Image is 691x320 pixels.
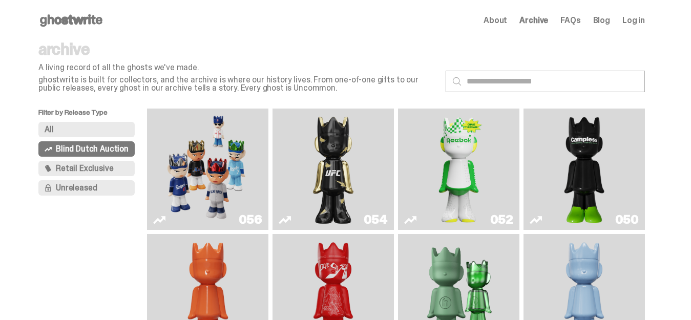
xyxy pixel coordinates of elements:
div: 050 [615,214,639,226]
button: Unreleased [38,180,135,196]
div: 052 [490,214,513,226]
img: Ruby [309,113,358,226]
a: Archive [519,16,548,25]
button: All [38,122,135,137]
span: All [45,125,54,134]
a: FAQs [560,16,580,25]
a: Ruby [279,113,388,226]
div: 056 [239,214,262,226]
a: Campless [530,113,639,226]
a: Game Face (2025) [153,113,262,226]
button: Retail Exclusive [38,161,135,176]
img: Court Victory [434,113,483,226]
a: About [484,16,507,25]
a: Court Victory [404,113,513,226]
img: Campless [560,113,609,226]
a: Blog [593,16,610,25]
p: Filter by Release Type [38,109,147,122]
p: A living record of all the ghosts we've made. [38,63,437,72]
span: Retail Exclusive [56,164,113,173]
p: archive [38,41,437,57]
div: 054 [364,214,388,226]
button: Blind Dutch Auction [38,141,135,157]
a: Log in [622,16,645,25]
img: Game Face (2025) [162,113,253,226]
span: Unreleased [56,184,97,192]
span: Blind Dutch Auction [56,145,129,153]
p: ghostwrite is built for collectors, and the archive is where our history lives. From one-of-one g... [38,76,437,92]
